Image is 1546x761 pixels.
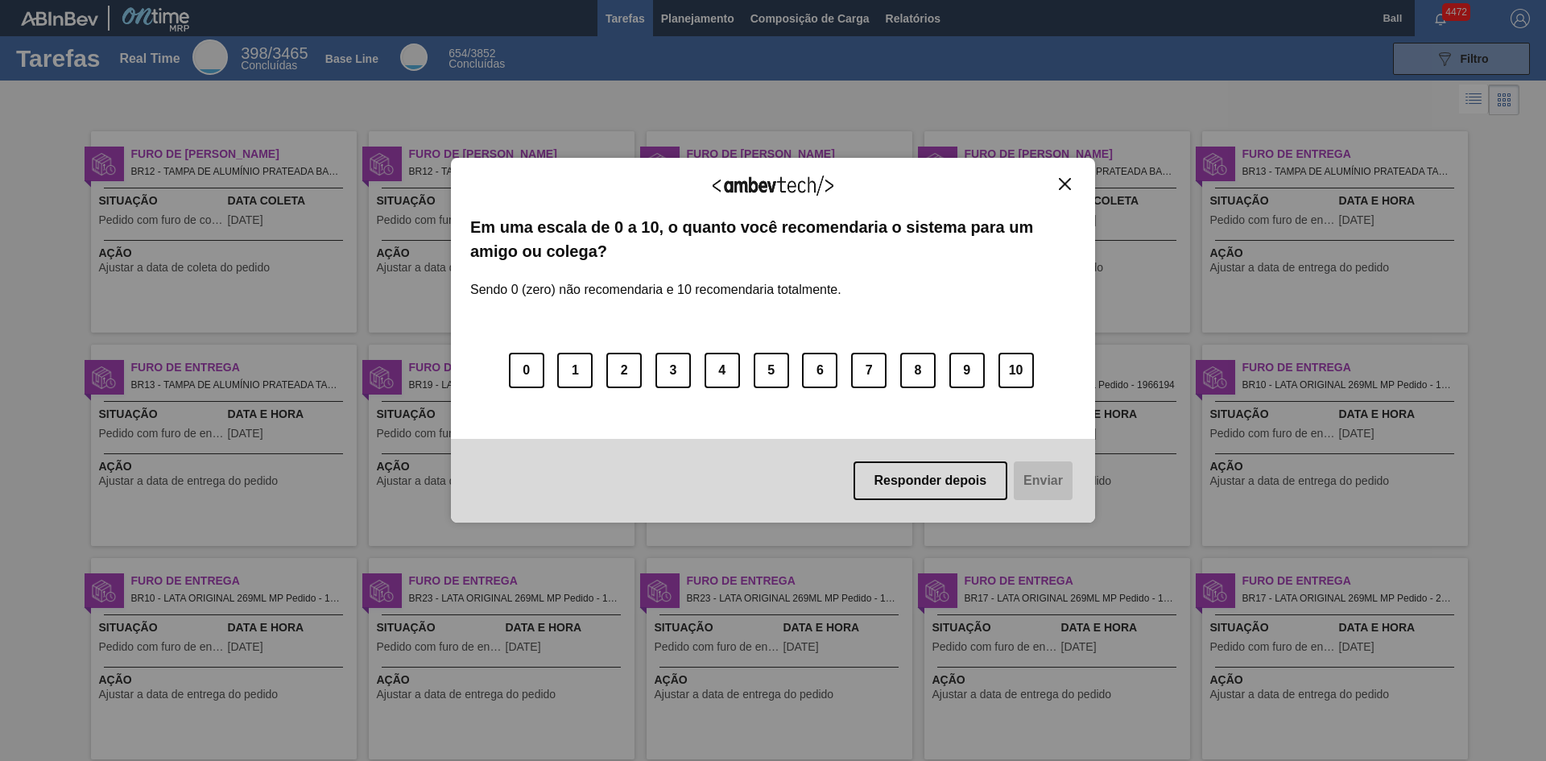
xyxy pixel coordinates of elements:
[470,263,841,297] label: Sendo 0 (zero) não recomendaria e 10 recomendaria totalmente.
[1054,177,1076,191] button: Close
[713,176,833,196] img: Logo Ambevtech
[655,353,691,388] button: 3
[509,353,544,388] button: 0
[470,215,1076,264] label: Em uma escala de 0 a 10, o quanto você recomendaria o sistema para um amigo ou colega?
[900,353,936,388] button: 8
[705,353,740,388] button: 4
[802,353,837,388] button: 6
[1059,178,1071,190] img: Close
[606,353,642,388] button: 2
[998,353,1034,388] button: 10
[754,353,789,388] button: 5
[854,461,1008,500] button: Responder depois
[851,353,887,388] button: 7
[949,353,985,388] button: 9
[557,353,593,388] button: 1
